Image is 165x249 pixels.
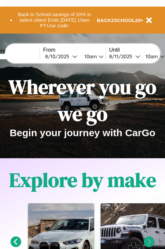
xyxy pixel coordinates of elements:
b: BACK2SCHOOL20 [97,17,141,23]
label: From [43,47,106,53]
div: 8 / 10 / 2025 [45,53,72,60]
button: 10am [79,53,106,60]
div: 10am [81,53,99,60]
div: 10am [142,53,160,60]
button: Back to School savings of 20% in select cities! Ends [DATE] 10am PT.Use code: [12,10,97,30]
button: 8/10/2025 [43,53,79,60]
h1: Explore by make [9,166,156,193]
div: 8 / 11 / 2025 [109,53,135,60]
